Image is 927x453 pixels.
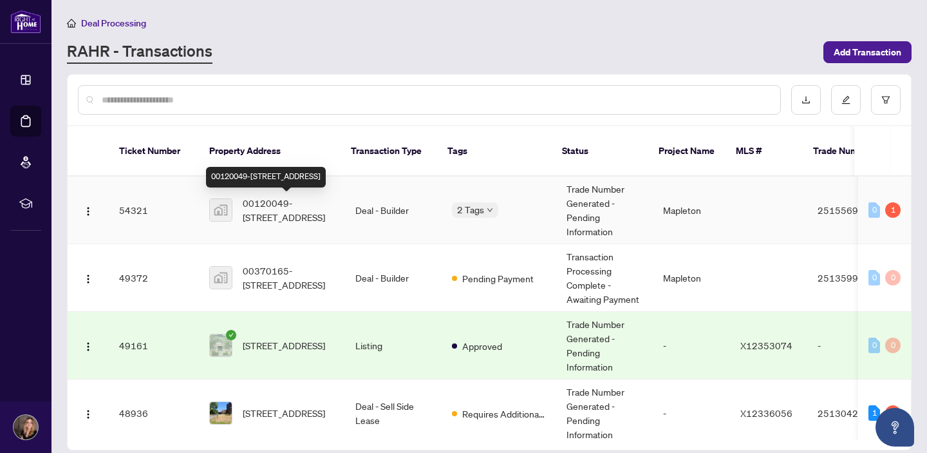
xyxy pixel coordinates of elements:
[726,126,803,177] th: MLS #
[653,312,730,380] td: -
[210,334,232,356] img: thumbnail-img
[210,267,232,289] img: thumbnail-img
[67,41,212,64] a: RAHR - Transactions
[78,335,98,356] button: Logo
[457,202,484,217] span: 2 Tags
[834,42,901,63] span: Add Transaction
[243,196,335,224] span: 00120049-[STREET_ADDRESS]
[876,408,914,447] button: Open asap
[740,407,792,419] span: X12336056
[740,340,792,351] span: X12353074
[831,85,861,115] button: edit
[243,264,335,292] span: 00370165-[STREET_ADDRESS]
[243,338,325,352] span: [STREET_ADDRESS]
[803,126,893,177] th: Trade Number
[841,95,850,104] span: edit
[78,403,98,423] button: Logo
[556,380,653,447] td: Trade Number Generated - Pending Information
[341,126,437,177] th: Transaction Type
[823,41,912,63] button: Add Transaction
[653,177,730,244] td: Mapleton
[83,342,93,352] img: Logo
[83,409,93,419] img: Logo
[885,405,901,421] div: 2
[556,312,653,380] td: Trade Number Generated - Pending Information
[885,202,901,218] div: 1
[226,330,236,340] span: check-circle
[83,274,93,284] img: Logo
[462,407,546,421] span: Requires Additional Docs
[868,270,880,285] div: 0
[109,244,199,312] td: 49372
[868,202,880,218] div: 0
[885,338,901,353] div: 0
[81,17,146,29] span: Deal Processing
[243,406,325,420] span: [STREET_ADDRESS]
[462,339,502,353] span: Approved
[868,338,880,353] div: 0
[885,270,901,285] div: 0
[109,177,199,244] td: 54321
[109,126,199,177] th: Ticket Number
[881,95,890,104] span: filter
[345,244,442,312] td: Deal - Builder
[206,167,326,188] div: 00120049-[STREET_ADDRESS]
[78,267,98,288] button: Logo
[199,126,341,177] th: Property Address
[462,271,534,285] span: Pending Payment
[345,380,442,447] td: Deal - Sell Side Lease
[807,177,897,244] td: 2515569
[552,126,648,177] th: Status
[791,85,821,115] button: download
[653,380,730,447] td: -
[807,380,897,447] td: 2513042
[871,85,901,115] button: filter
[345,177,442,244] td: Deal - Builder
[78,200,98,220] button: Logo
[109,380,199,447] td: 48936
[653,244,730,312] td: Mapleton
[210,199,232,221] img: thumbnail-img
[10,10,41,34] img: logo
[868,405,880,421] div: 1
[807,312,897,380] td: -
[83,206,93,217] img: Logo
[14,415,38,439] img: Profile Icon
[210,402,232,424] img: thumbnail-img
[67,19,76,28] span: home
[648,126,726,177] th: Project Name
[556,177,653,244] td: Trade Number Generated - Pending Information
[801,95,810,104] span: download
[556,244,653,312] td: Transaction Processing Complete - Awaiting Payment
[807,244,897,312] td: 2513599
[487,207,493,213] span: down
[345,312,442,380] td: Listing
[437,126,552,177] th: Tags
[109,312,199,380] td: 49161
